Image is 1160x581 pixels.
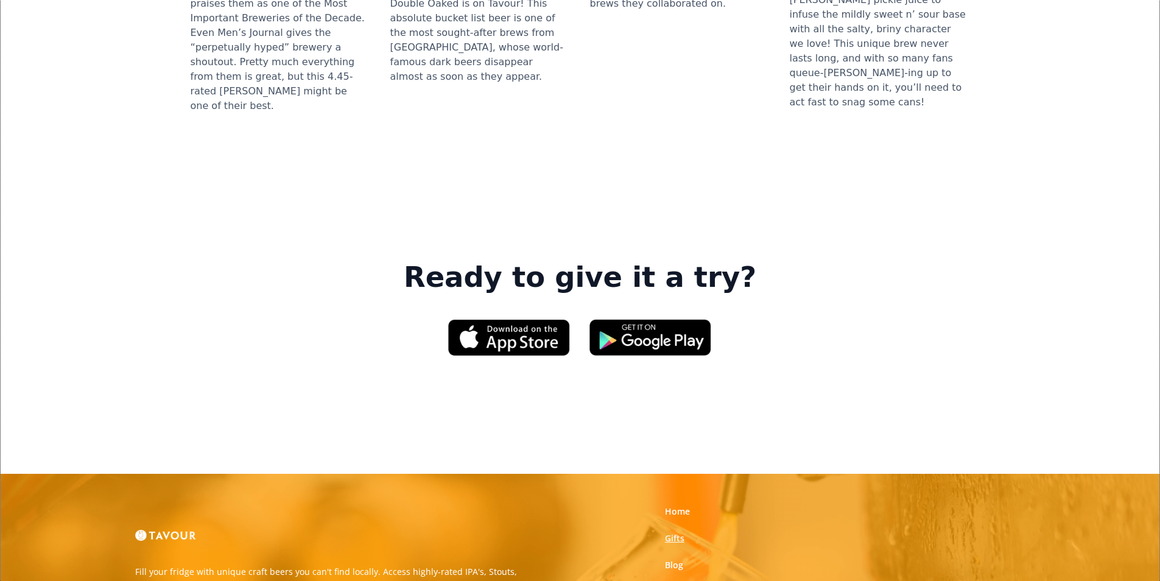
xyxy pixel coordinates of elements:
strong: Ready to give it a try? [404,261,756,295]
a: Home [665,505,690,518]
a: Gifts [665,532,684,544]
a: Blog [665,559,683,571]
